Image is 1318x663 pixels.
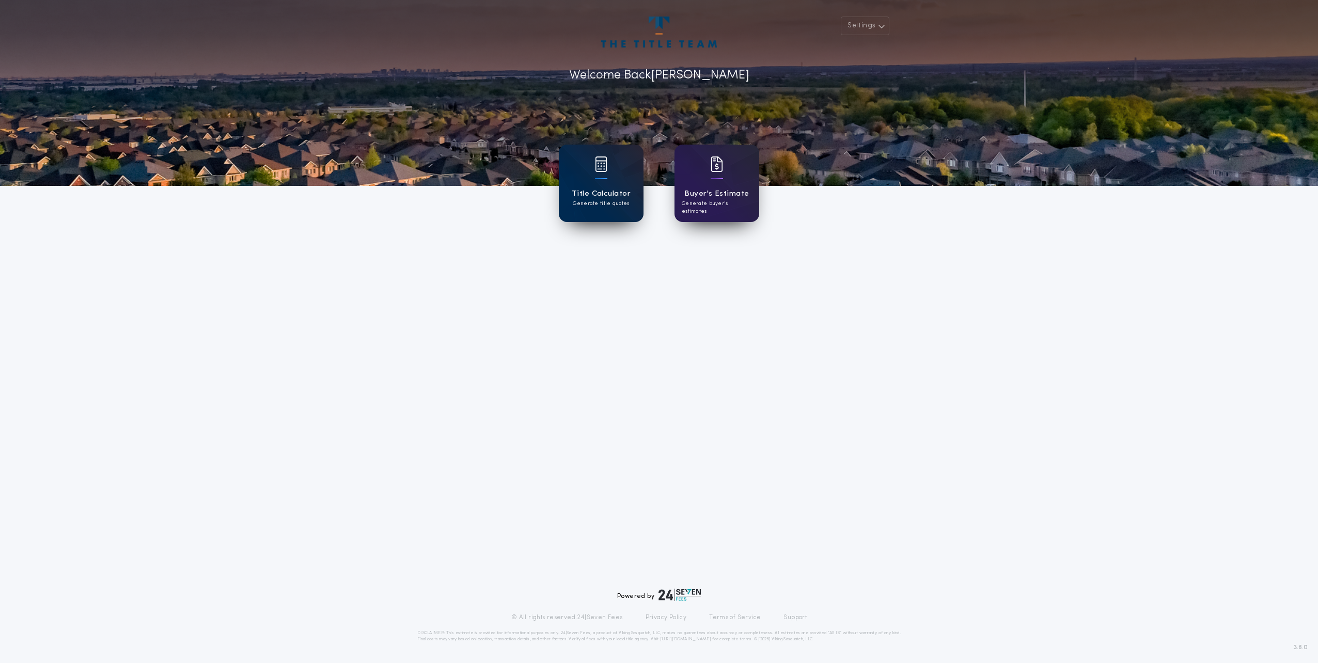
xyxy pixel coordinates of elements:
button: Settings [841,17,889,35]
a: [URL][DOMAIN_NAME] [660,637,711,641]
img: card icon [711,156,723,172]
p: Welcome Back [PERSON_NAME] [569,66,749,85]
p: Generate title quotes [573,200,629,208]
a: card iconBuyer's EstimateGenerate buyer's estimates [674,145,759,222]
p: DISCLAIMER: This estimate is provided for informational purposes only. 24|Seven Fees, a product o... [417,630,901,642]
div: Powered by [617,589,701,601]
a: card iconTitle CalculatorGenerate title quotes [559,145,644,222]
img: card icon [595,156,607,172]
p: Generate buyer's estimates [682,200,752,215]
a: Terms of Service [709,613,761,622]
a: Privacy Policy [646,613,687,622]
img: account-logo [601,17,717,48]
img: logo [658,589,701,601]
a: Support [783,613,807,622]
span: 3.8.0 [1294,643,1308,652]
h1: Title Calculator [572,188,631,200]
h1: Buyer's Estimate [684,188,749,200]
p: © All rights reserved. 24|Seven Fees [511,613,623,622]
